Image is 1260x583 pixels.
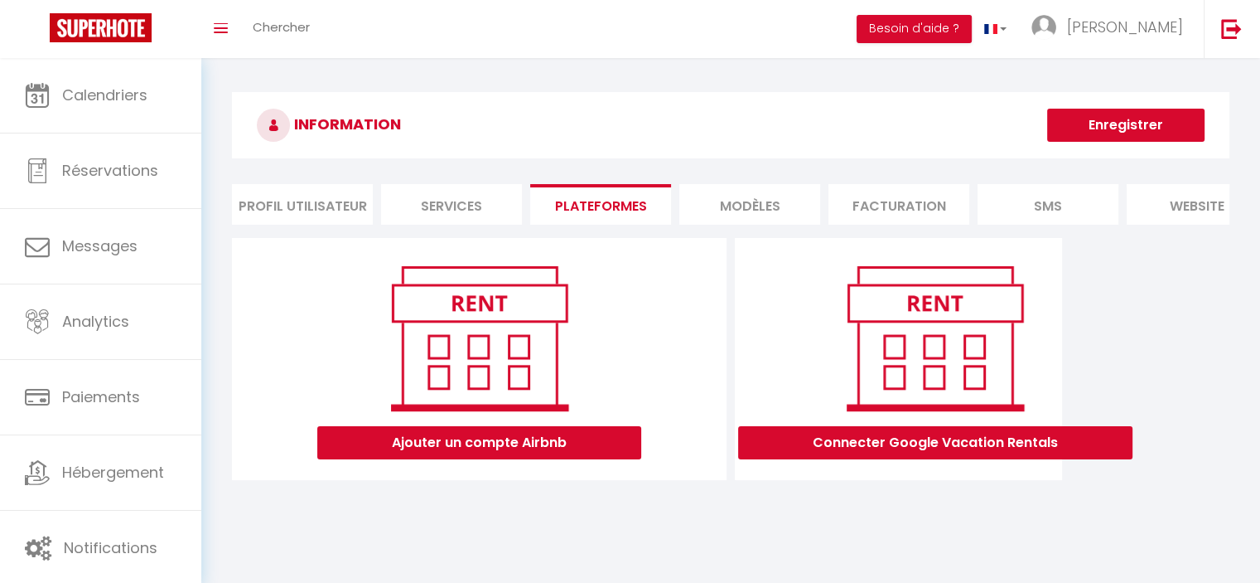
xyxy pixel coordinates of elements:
button: Enregistrer [1047,109,1204,142]
span: Paiements [62,386,140,407]
li: Plateformes [530,184,671,225]
li: MODÈLES [679,184,820,225]
li: Profil Utilisateur [232,184,373,225]
span: Notifications [64,537,157,558]
li: Services [381,184,522,225]
li: SMS [978,184,1118,225]
span: Hébergement [62,462,164,483]
button: Ajouter un compte Airbnb [317,426,641,459]
button: Ouvrir le widget de chat LiveChat [13,7,63,56]
h3: INFORMATION [232,92,1229,158]
img: Super Booking [50,13,152,42]
button: Besoin d'aide ? [857,15,972,43]
img: rent.png [374,259,585,418]
span: Calendriers [62,85,147,105]
img: ... [1031,15,1056,40]
iframe: Chat [1190,508,1248,571]
span: Réservations [62,160,158,181]
span: Analytics [62,311,129,332]
span: Chercher [253,18,310,36]
button: Connecter Google Vacation Rentals [738,426,1132,459]
span: Messages [62,236,138,256]
img: logout [1221,18,1242,39]
span: [PERSON_NAME] [1067,17,1183,37]
img: rent.png [829,259,1040,418]
li: Facturation [828,184,969,225]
